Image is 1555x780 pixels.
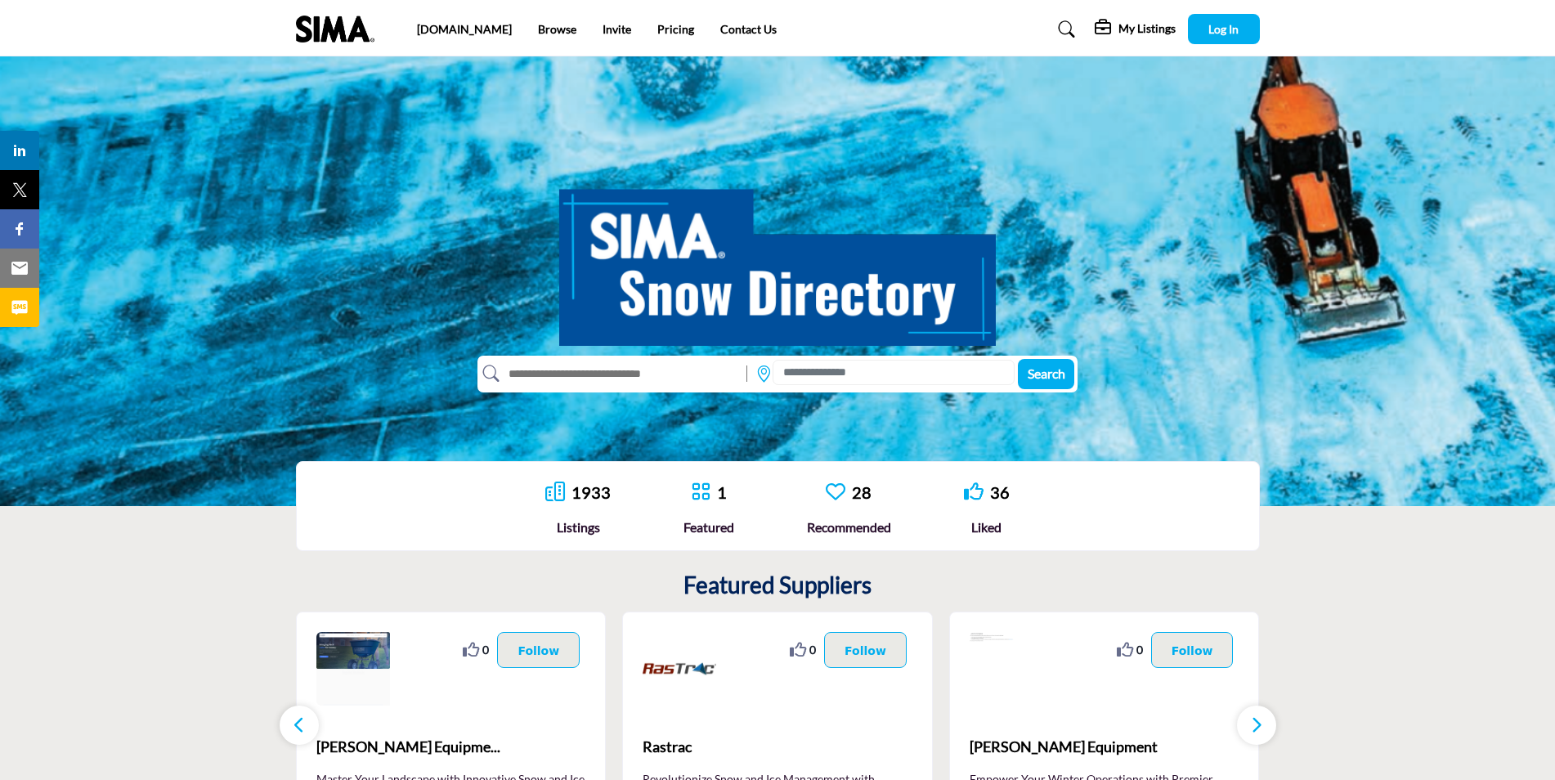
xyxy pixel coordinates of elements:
[603,22,631,36] a: Invite
[826,482,845,504] a: Go to Recommended
[316,725,586,769] a: [PERSON_NAME] Equipme...
[643,725,912,769] a: Rastrac
[683,572,872,599] h2: Featured Suppliers
[1095,20,1176,39] div: My Listings
[417,22,512,36] a: [DOMAIN_NAME]
[970,736,1239,758] span: [PERSON_NAME] Equipment
[518,641,559,659] p: Follow
[964,518,1010,537] div: Liked
[683,518,734,537] div: Featured
[809,641,816,658] span: 0
[545,518,611,537] div: Listings
[643,736,912,758] span: Rastrac
[970,725,1239,769] a: [PERSON_NAME] Equipment
[970,632,1043,706] img: Stephenson Equipment
[1028,365,1065,381] span: Search
[316,736,586,758] span: [PERSON_NAME] Equipme...
[1018,359,1074,389] button: Search
[691,482,710,504] a: Go to Featured
[296,16,383,43] img: Site Logo
[964,482,984,501] i: Go to Liked
[482,641,489,658] span: 0
[657,22,694,36] a: Pricing
[1208,22,1239,36] span: Log In
[1042,16,1086,43] a: Search
[970,725,1239,769] b: Stephenson Equipment
[717,482,727,502] a: 1
[845,641,886,659] p: Follow
[316,632,390,706] img: Charles Walters Equipment
[742,361,751,386] img: Rectangle%203585.svg
[720,22,777,36] a: Contact Us
[643,632,716,706] img: Rastrac
[824,632,907,668] button: Follow
[316,725,586,769] b: Charles Walters Equipment
[1172,641,1213,659] p: Follow
[852,482,872,502] a: 28
[990,482,1010,502] a: 36
[1151,632,1234,668] button: Follow
[1188,14,1260,44] button: Log In
[1136,641,1143,658] span: 0
[497,632,580,668] button: Follow
[538,22,576,36] a: Browse
[571,482,611,502] a: 1933
[807,518,891,537] div: Recommended
[559,171,996,346] img: SIMA Snow Directory
[1118,21,1176,36] h5: My Listings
